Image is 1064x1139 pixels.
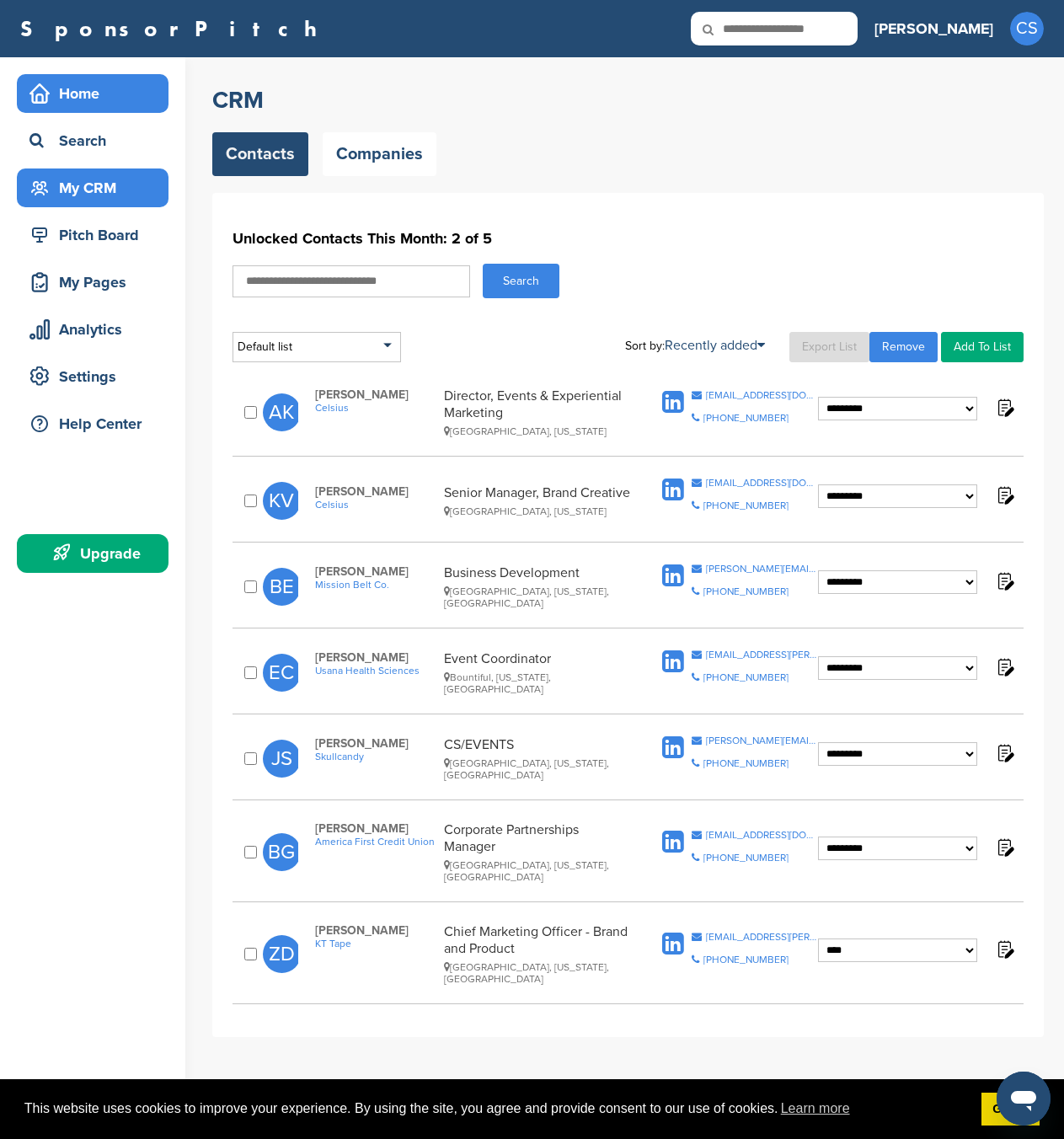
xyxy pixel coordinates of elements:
a: Skullcandy [315,751,435,762]
img: Notes [994,938,1015,960]
div: Corporate Partnerships Manager [444,821,633,883]
div: Event Coordinator [444,650,633,695]
a: Export List [789,332,869,362]
div: [PHONE_NUMBER] [703,586,789,596]
div: Chief Marketing Officer - Brand and Product [444,923,633,985]
span: [PERSON_NAME] [315,484,435,499]
img: Notes [994,742,1015,763]
div: Business Development [444,564,633,609]
div: [PHONE_NUMBER] [703,758,789,768]
img: Notes [994,656,1015,677]
div: [GEOGRAPHIC_DATA], [US_STATE], [GEOGRAPHIC_DATA] [444,859,633,883]
a: SponsorPitch [20,18,328,40]
img: Notes [994,484,1015,505]
img: Notes [994,570,1015,591]
h1: Unlocked Contacts This Month: 2 of 5 [233,223,1024,254]
span: [PERSON_NAME] [315,736,435,751]
a: Recently added [665,337,765,354]
a: [PERSON_NAME] [874,10,993,47]
a: Usana Health Sciences [315,665,435,676]
div: Analytics [25,314,168,345]
div: [PERSON_NAME][EMAIL_ADDRESS][DOMAIN_NAME] [706,564,818,574]
iframe: Button to launch messaging window [997,1072,1051,1126]
a: Settings [17,357,168,396]
a: My CRM [17,168,168,207]
a: Mission Belt Co. [315,579,435,591]
a: Celsius [315,499,435,511]
div: Default list [233,332,401,362]
div: [EMAIL_ADDRESS][PERSON_NAME][DOMAIN_NAME] [706,650,818,660]
span: [PERSON_NAME] [315,650,435,665]
h3: [PERSON_NAME] [874,17,993,40]
a: dismiss cookie message [981,1093,1040,1126]
div: Home [25,78,168,109]
div: My Pages [25,267,168,297]
span: [PERSON_NAME] [315,388,435,402]
span: [PERSON_NAME] [315,564,435,579]
div: Senior Manager, Brand Creative [444,484,633,517]
div: [EMAIL_ADDRESS][DOMAIN_NAME] [706,830,818,840]
div: [EMAIL_ADDRESS][DOMAIN_NAME] [706,478,818,488]
a: Home [17,74,168,113]
div: [EMAIL_ADDRESS][DOMAIN_NAME] [706,390,818,400]
a: Upgrade [17,534,168,573]
div: [PHONE_NUMBER] [703,853,789,863]
div: [PERSON_NAME][EMAIL_ADDRESS][DOMAIN_NAME] [706,735,818,746]
span: ZD [263,935,301,973]
a: America First Credit Union [315,836,435,848]
a: KT Tape [315,938,435,949]
a: Help Center [17,404,168,443]
a: Analytics [17,310,168,349]
div: [PHONE_NUMBER] [703,500,789,511]
img: Notes [994,397,1015,418]
span: [PERSON_NAME] [315,923,435,938]
div: Settings [25,361,168,392]
div: [PHONE_NUMBER] [703,955,789,965]
div: [EMAIL_ADDRESS][PERSON_NAME][DOMAIN_NAME] [706,932,818,942]
span: EC [263,654,301,692]
a: Celsius [315,402,435,414]
a: Companies [323,132,436,176]
div: Search [25,126,168,156]
span: CS [1010,12,1044,45]
a: learn more about cookies [778,1096,853,1121]
div: [GEOGRAPHIC_DATA], [US_STATE] [444,425,633,437]
span: [PERSON_NAME] [315,821,435,836]
a: Remove [869,332,938,362]
div: Bountiful, [US_STATE], [GEOGRAPHIC_DATA] [444,671,633,695]
div: [GEOGRAPHIC_DATA], [US_STATE], [GEOGRAPHIC_DATA] [444,757,633,781]
div: [GEOGRAPHIC_DATA], [US_STATE], [GEOGRAPHIC_DATA] [444,961,633,985]
span: AK [263,393,301,431]
span: BE [263,568,301,606]
div: [GEOGRAPHIC_DATA], [US_STATE], [GEOGRAPHIC_DATA] [444,586,633,609]
img: Notes [994,837,1015,858]
div: [PHONE_NUMBER] [703,672,789,682]
div: My CRM [25,173,168,203]
div: Director, Events & Experiential Marketing [444,388,633,437]
div: [PHONE_NUMBER] [703,413,789,423]
span: JS [263,740,301,778]
a: My Pages [17,263,168,302]
a: Contacts [212,132,308,176]
div: Help Center [25,409,168,439]
div: Sort by: [625,339,765,352]
a: Add To List [941,332,1024,362]
a: Search [17,121,168,160]
h2: CRM [212,85,1044,115]
div: [GEOGRAPHIC_DATA], [US_STATE] [444,505,633,517]
span: KV [263,482,301,520]
span: This website uses cookies to improve your experience. By using the site, you agree and provide co... [24,1096,968,1121]
button: Search [483,264,559,298]
div: Pitch Board [25,220,168,250]
div: CS/EVENTS [444,736,633,781]
span: BG [263,833,301,871]
div: Upgrade [25,538,168,569]
a: Pitch Board [17,216,168,254]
